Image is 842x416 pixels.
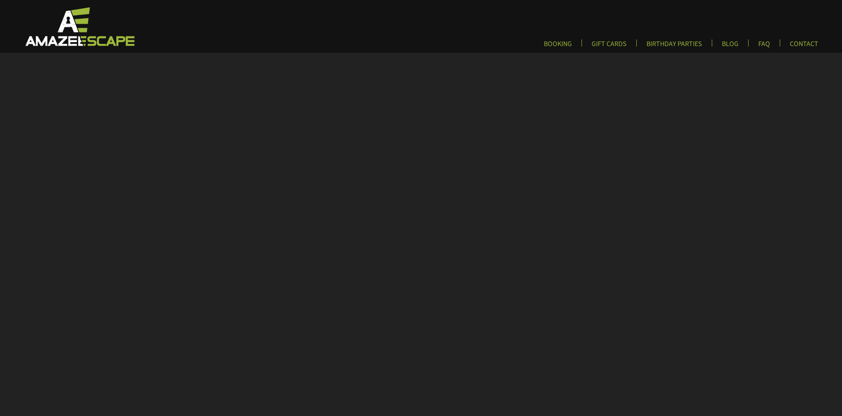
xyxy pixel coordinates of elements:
a: BIRTHDAY PARTIES [639,39,709,54]
a: GIFT CARDS [585,39,634,54]
img: Escape Room Game in Boston Area [14,6,144,47]
a: BLOG [715,39,746,54]
a: BOOKING [537,39,579,54]
a: FAQ [751,39,777,54]
a: CONTACT [783,39,825,54]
